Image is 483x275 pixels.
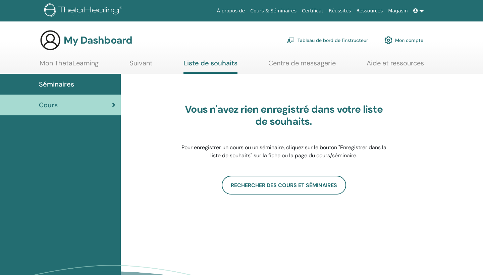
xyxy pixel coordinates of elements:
a: Mon compte [384,33,423,48]
a: Aide et ressources [367,59,424,72]
img: chalkboard-teacher.svg [287,37,295,43]
h3: My Dashboard [64,34,132,46]
a: Réussites [326,5,354,17]
img: cog.svg [384,35,392,46]
p: Pour enregistrer un cours ou un séminaire, cliquez sur le bouton "Enregistrer dans la liste de so... [178,144,389,160]
a: Cours & Séminaires [248,5,299,17]
img: generic-user-icon.jpg [40,30,61,51]
span: Séminaires [39,79,74,89]
a: Ressources [354,5,386,17]
a: Suivant [129,59,153,72]
a: Centre de messagerie [268,59,336,72]
h3: Vous n'avez rien enregistré dans votre liste de souhaits. [178,103,389,127]
span: Cours [39,100,58,110]
a: Mon ThetaLearning [40,59,99,72]
a: Certificat [299,5,326,17]
a: Magasin [385,5,410,17]
a: À propos de [214,5,248,17]
a: Liste de souhaits [183,59,237,74]
a: Tableau de bord de l'instructeur [287,33,368,48]
img: logo.png [44,3,124,18]
a: RECHERCHER DES COURS ET SÉMINAIRES [222,176,346,195]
